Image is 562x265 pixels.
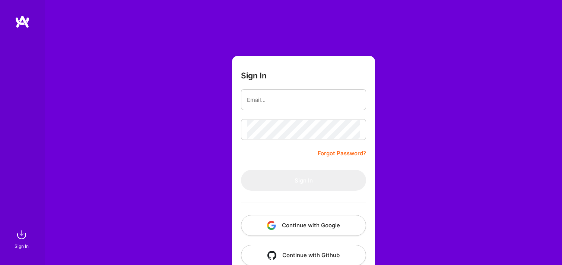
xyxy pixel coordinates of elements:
a: sign inSign In [16,227,29,250]
img: logo [15,15,30,28]
img: icon [267,251,276,260]
button: Continue with Google [241,215,366,236]
h3: Sign In [241,71,267,80]
button: Sign In [241,170,366,191]
div: Sign In [15,242,29,250]
img: sign in [14,227,29,242]
a: Forgot Password? [318,149,366,158]
img: icon [267,221,276,230]
input: Email... [247,90,360,109]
